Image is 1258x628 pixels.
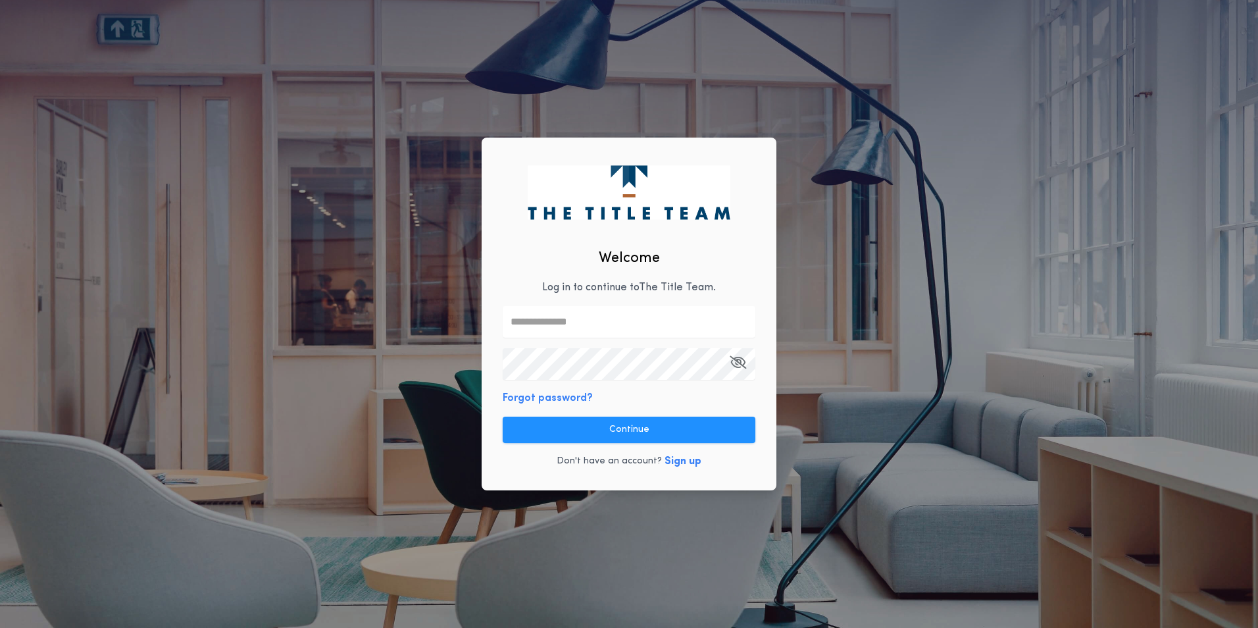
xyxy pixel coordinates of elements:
[503,417,755,443] button: Continue
[599,248,660,269] h2: Welcome
[542,280,716,296] p: Log in to continue to The Title Team .
[528,165,730,219] img: logo
[665,454,701,469] button: Sign up
[557,455,662,468] p: Don't have an account?
[503,390,593,406] button: Forgot password?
